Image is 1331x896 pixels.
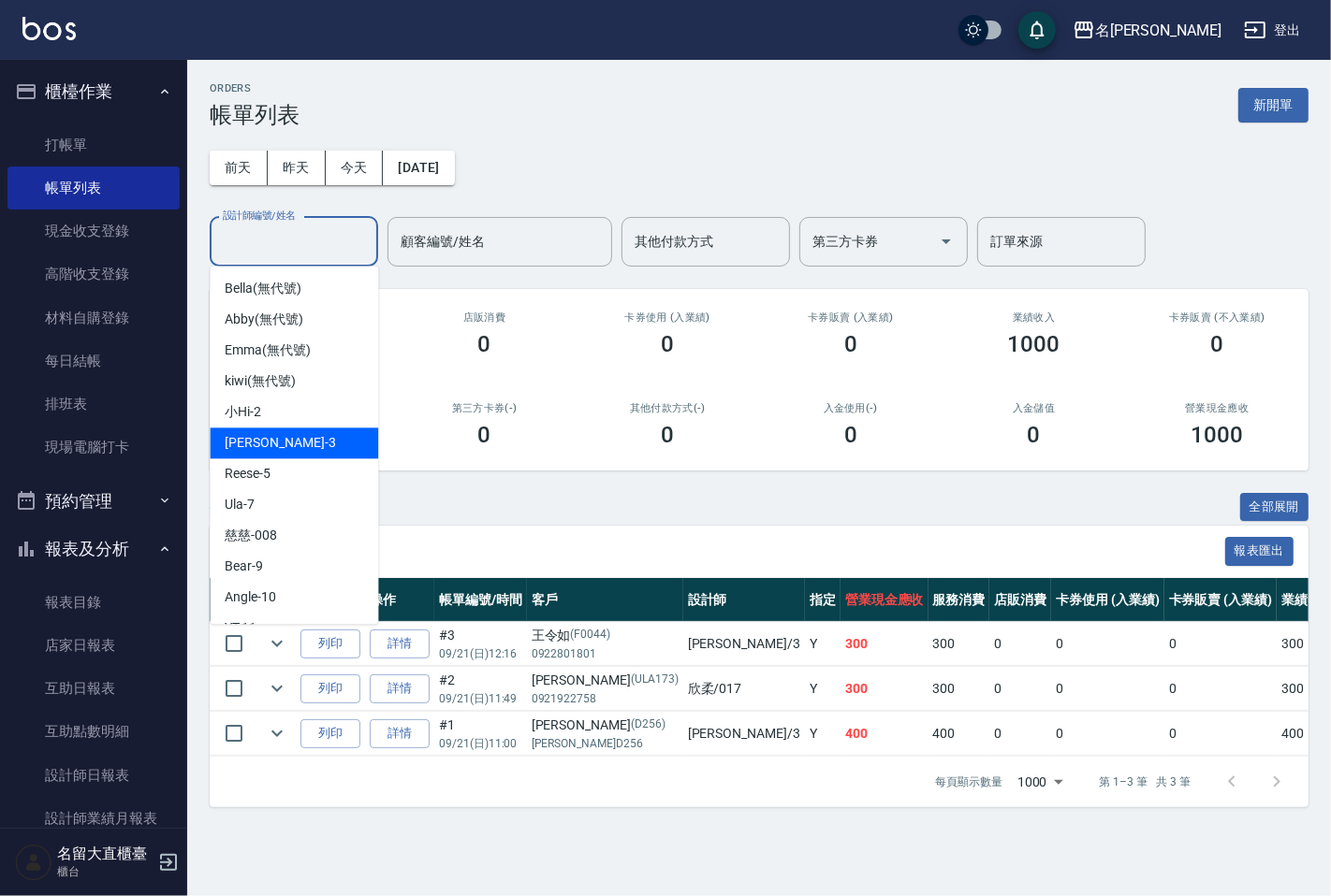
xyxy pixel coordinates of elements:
[532,671,679,690] div: [PERSON_NAME]
[439,735,522,752] p: 09/21 (日) 11:00
[7,754,180,797] a: 設計師日報表
[661,331,674,357] h3: 0
[263,674,291,702] button: expand row
[532,645,679,662] p: 0922801801
[532,690,679,707] p: 0921922758
[1225,537,1294,566] button: 報表匯出
[805,667,841,711] td: Y
[631,671,679,690] p: (ULA173)
[935,773,1002,790] p: 每頁顯示數量
[300,719,360,748] button: 列印
[1236,13,1309,48] button: 登出
[1164,622,1278,666] td: 0
[263,719,291,747] button: expand row
[225,464,271,484] span: Reese -5
[841,667,929,711] td: 300
[989,578,1051,622] th: 店販消費
[210,151,268,185] button: 前天
[1051,578,1164,622] th: 卡券使用 (入業績)
[7,253,180,296] a: 高階收支登錄
[225,279,301,298] span: Bella (無代號)
[232,542,1225,561] span: 訂單列表
[931,226,961,256] button: Open
[1164,667,1278,711] td: 0
[326,151,384,185] button: 今天
[841,622,929,666] td: 300
[683,578,805,622] th: 設計師
[478,422,491,448] h3: 0
[300,674,360,703] button: 列印
[782,402,920,414] h2: 入金使用(-)
[7,166,180,210] a: 帳單列表
[15,844,52,881] img: Person
[210,82,300,94] h2: ORDERS
[7,710,180,753] a: 互助點數明細
[1010,757,1070,807] div: 1000
[225,402,261,422] span: 小Hi -2
[782,311,920,324] h2: 卡券販賣 (入業績)
[434,622,527,666] td: #3
[532,715,679,735] div: [PERSON_NAME]
[370,629,430,658] a: 詳情
[225,340,311,360] span: Emma (無代號)
[7,667,180,710] a: 互助日報表
[1148,402,1286,414] h2: 營業現金應收
[225,556,263,576] span: Bear -9
[571,626,611,645] p: (F0044)
[1240,493,1309,522] button: 全部展開
[434,712,527,756] td: #1
[7,123,180,166] a: 打帳單
[1164,578,1278,622] th: 卡券販賣 (入業績)
[57,845,153,863] h5: 名留大直櫃臺
[1051,622,1164,666] td: 0
[439,690,522,707] p: 09/21 (日) 11:49
[225,310,303,329] span: Abby (無代號)
[210,102,300,128] h3: 帳單列表
[22,17,76,40] img: Logo
[7,67,180,116] button: 櫃檯作業
[683,712,805,756] td: [PERSON_NAME] /3
[1164,712,1278,756] td: 0
[805,622,841,666] td: Y
[683,667,805,711] td: 欣柔 /017
[439,645,522,662] p: 09/21 (日) 12:16
[598,402,737,414] h2: 其他付款方式(-)
[7,797,180,840] a: 設計師業績月報表
[225,618,256,638] span: YT -11
[965,402,1104,414] h2: 入金儲值
[57,863,153,880] p: 櫃台
[527,578,683,622] th: 客戶
[383,151,454,185] button: [DATE]
[805,578,841,622] th: 指定
[1210,331,1223,357] h3: 0
[1238,95,1309,113] a: 新開單
[225,433,335,453] span: [PERSON_NAME] -3
[370,719,430,748] a: 詳情
[1191,422,1243,448] h3: 1000
[7,340,180,383] a: 每日結帳
[225,526,277,545] span: 慈慈 -008
[1238,88,1309,123] button: 新開單
[7,296,180,340] a: 材料自購登錄
[7,525,180,573] button: 報表及分析
[7,581,180,624] a: 報表目錄
[841,578,929,622] th: 營業現金應收
[370,674,430,703] a: 詳情
[532,735,679,752] p: [PERSON_NAME]D256
[7,624,180,667] a: 店家日報表
[844,422,857,448] h3: 0
[929,622,990,666] td: 300
[598,311,737,324] h2: 卡券使用 (入業績)
[7,210,180,253] a: 現金收支登錄
[1018,11,1056,49] button: save
[225,587,276,607] span: Angle -10
[989,667,1051,711] td: 0
[841,712,929,756] td: 400
[300,629,360,658] button: 列印
[683,622,805,666] td: [PERSON_NAME] /3
[416,311,554,324] h2: 店販消費
[1008,331,1060,357] h3: 1000
[965,311,1104,324] h2: 業績收入
[1095,19,1221,42] div: 名[PERSON_NAME]
[263,629,291,658] button: expand row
